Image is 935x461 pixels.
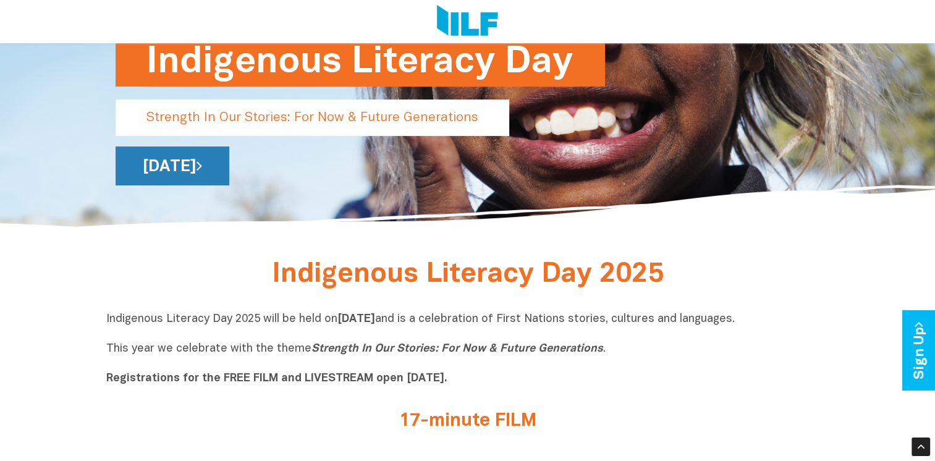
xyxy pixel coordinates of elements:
[146,36,574,87] h1: Indigenous Literacy Day
[106,373,447,384] b: Registrations for the FREE FILM and LIVESTREAM open [DATE].
[236,411,700,431] h2: 17-minute FILM
[311,344,603,354] i: Strength In Our Stories: For Now & Future Generations
[437,5,498,38] img: Logo
[106,312,829,386] p: Indigenous Literacy Day 2025 will be held on and is a celebration of First Nations stories, cultu...
[912,438,930,456] div: Scroll Back to Top
[116,146,229,185] a: [DATE]
[337,314,375,324] b: [DATE]
[116,99,509,136] p: Strength In Our Stories: For Now & Future Generations
[272,262,664,287] span: Indigenous Literacy Day 2025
